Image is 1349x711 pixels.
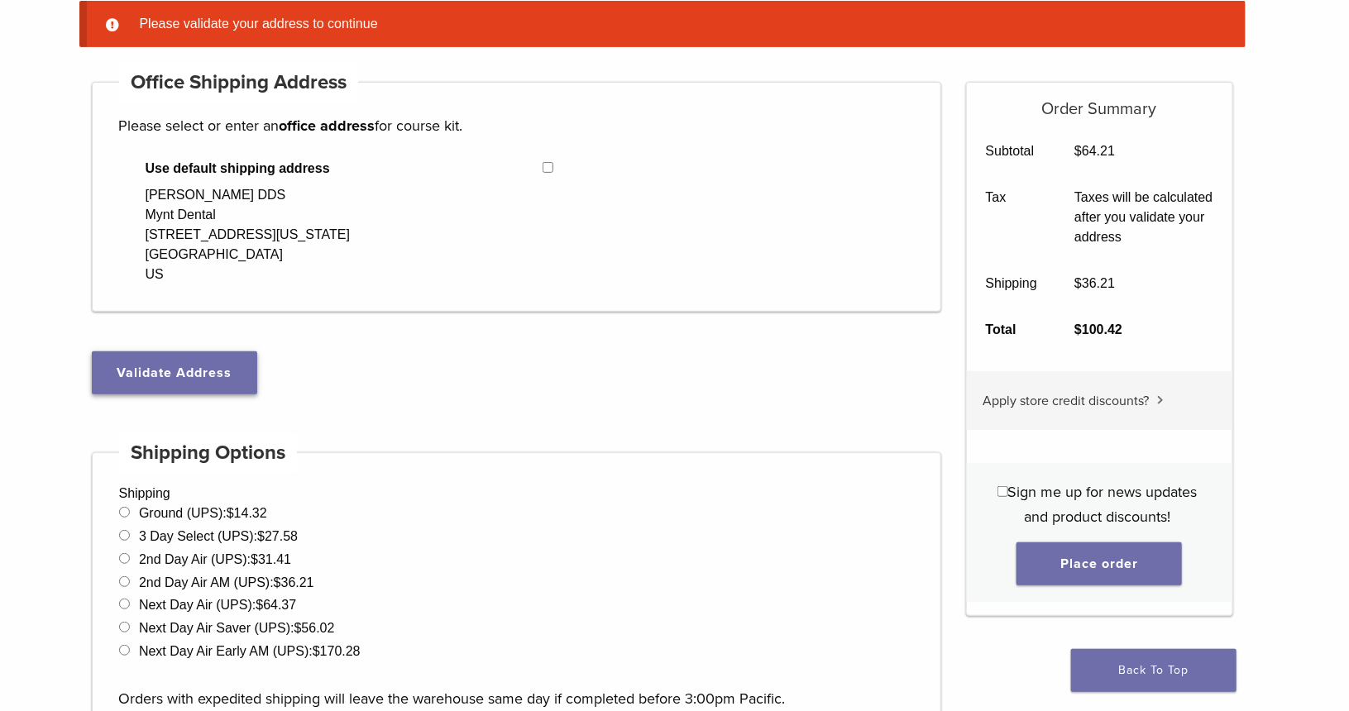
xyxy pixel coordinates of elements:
bdi: 36.21 [1074,276,1115,290]
a: Back To Top [1071,649,1237,692]
bdi: 170.28 [313,644,361,658]
strong: office address [280,117,376,135]
h5: Order Summary [967,83,1232,119]
span: $ [257,529,265,543]
bdi: 100.42 [1074,322,1122,336]
h4: Shipping Options [119,433,298,473]
img: caret.svg [1157,396,1164,404]
label: Next Day Air (UPS): [139,598,296,612]
th: Total [967,307,1056,353]
label: Next Day Air Early AM (UPS): [139,644,361,658]
bdi: 14.32 [227,506,267,520]
span: $ [1074,322,1082,336]
p: Please select or enter an for course kit. [119,113,915,138]
span: $ [251,552,258,566]
span: $ [313,644,320,658]
span: $ [256,598,263,612]
p: Orders with expedited shipping will leave the warehouse same day if completed before 3:00pm Pacific. [119,661,915,711]
label: 2nd Day Air AM (UPS): [139,575,314,589]
th: Shipping [967,260,1056,307]
button: Validate Address [92,351,257,394]
h4: Office Shipping Address [119,63,359,103]
span: $ [1074,144,1082,158]
div: [PERSON_NAME] DDS Mynt Dental [STREET_ADDRESS][US_STATE] [GEOGRAPHIC_DATA] US [146,185,350,284]
input: Sign me up for news updates and product discounts! [997,486,1008,497]
label: Next Day Air Saver (UPS): [139,621,335,635]
span: $ [1074,276,1082,290]
label: 2nd Day Air (UPS): [139,552,291,566]
span: $ [274,575,281,589]
span: Apply store credit discounts? [983,393,1149,409]
li: Please validate your address to continue [133,14,1219,34]
bdi: 64.21 [1074,144,1115,158]
label: 3 Day Select (UPS): [139,529,298,543]
span: Use default shipping address [146,159,543,179]
bdi: 36.21 [274,575,314,589]
td: Taxes will be calculated after you validate your address [1056,174,1232,260]
bdi: 56.02 [294,621,335,635]
button: Place order [1017,542,1182,585]
bdi: 64.37 [256,598,296,612]
span: Sign me up for news updates and product discounts! [1008,483,1198,526]
bdi: 27.58 [257,529,298,543]
th: Subtotal [967,128,1056,174]
bdi: 31.41 [251,552,291,566]
span: $ [294,621,302,635]
th: Tax [967,174,1056,260]
label: Ground (UPS): [139,506,267,520]
span: $ [227,506,234,520]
